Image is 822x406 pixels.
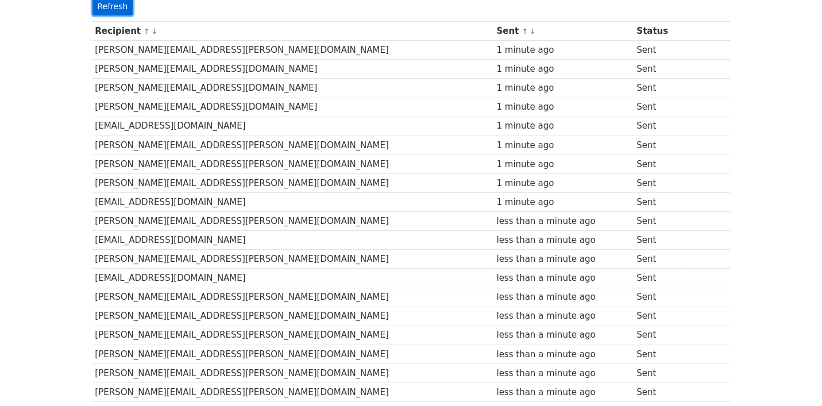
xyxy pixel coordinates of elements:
td: Sent [634,212,683,231]
div: less than a minute ago [496,328,631,342]
td: Sent [634,136,683,154]
a: ↓ [151,27,157,36]
th: Status [634,22,683,41]
td: Sent [634,307,683,326]
td: [PERSON_NAME][EMAIL_ADDRESS][PERSON_NAME][DOMAIN_NAME] [92,173,494,192]
td: Sent [634,173,683,192]
td: Sent [634,231,683,250]
td: [PERSON_NAME][EMAIL_ADDRESS][DOMAIN_NAME] [92,60,494,79]
td: Sent [634,250,683,269]
td: [PERSON_NAME][EMAIL_ADDRESS][PERSON_NAME][DOMAIN_NAME] [92,212,494,231]
td: [EMAIL_ADDRESS][DOMAIN_NAME] [92,117,494,136]
td: Sent [634,364,683,382]
td: [PERSON_NAME][EMAIL_ADDRESS][PERSON_NAME][DOMAIN_NAME] [92,41,494,60]
td: [PERSON_NAME][EMAIL_ADDRESS][PERSON_NAME][DOMAIN_NAME] [92,136,494,154]
div: less than a minute ago [496,291,631,304]
td: Sent [634,382,683,401]
th: Sent [494,22,634,41]
div: less than a minute ago [496,310,631,323]
div: less than a minute ago [496,367,631,380]
td: Sent [634,288,683,307]
td: [PERSON_NAME][EMAIL_ADDRESS][PERSON_NAME][DOMAIN_NAME] [92,326,494,345]
div: less than a minute ago [496,348,631,361]
td: [PERSON_NAME][EMAIL_ADDRESS][DOMAIN_NAME] [92,79,494,98]
td: [PERSON_NAME][EMAIL_ADDRESS][DOMAIN_NAME] [92,98,494,117]
div: 1 minute ago [496,177,631,190]
div: 1 minute ago [496,119,631,133]
td: [PERSON_NAME][EMAIL_ADDRESS][PERSON_NAME][DOMAIN_NAME] [92,250,494,269]
div: 1 minute ago [496,158,631,171]
td: Sent [634,154,683,173]
td: Sent [634,326,683,345]
a: ↓ [529,27,535,36]
div: 1 minute ago [496,44,631,57]
td: Sent [634,41,683,60]
td: [PERSON_NAME][EMAIL_ADDRESS][PERSON_NAME][DOMAIN_NAME] [92,364,494,382]
a: ↑ [522,27,528,36]
div: 1 minute ago [496,139,631,152]
div: less than a minute ago [496,234,631,247]
td: Sent [634,79,683,98]
td: Sent [634,345,683,364]
td: [PERSON_NAME][EMAIL_ADDRESS][PERSON_NAME][DOMAIN_NAME] [92,154,494,173]
td: [EMAIL_ADDRESS][DOMAIN_NAME] [92,269,494,288]
div: 1 minute ago [496,63,631,76]
div: 1 minute ago [496,100,631,114]
td: Sent [634,60,683,79]
div: less than a minute ago [496,272,631,285]
div: less than a minute ago [496,386,631,399]
td: Sent [634,98,683,117]
td: [PERSON_NAME][EMAIL_ADDRESS][PERSON_NAME][DOMAIN_NAME] [92,345,494,364]
td: [PERSON_NAME][EMAIL_ADDRESS][PERSON_NAME][DOMAIN_NAME] [92,288,494,307]
div: 1 minute ago [496,82,631,95]
div: 1 minute ago [496,196,631,209]
td: Sent [634,193,683,212]
td: Sent [634,269,683,288]
div: less than a minute ago [496,215,631,228]
td: Sent [634,117,683,136]
td: [PERSON_NAME][EMAIL_ADDRESS][PERSON_NAME][DOMAIN_NAME] [92,382,494,401]
a: ↑ [144,27,150,36]
td: [EMAIL_ADDRESS][DOMAIN_NAME] [92,231,494,250]
div: less than a minute ago [496,253,631,266]
th: Recipient [92,22,494,41]
td: [PERSON_NAME][EMAIL_ADDRESS][PERSON_NAME][DOMAIN_NAME] [92,307,494,326]
td: [EMAIL_ADDRESS][DOMAIN_NAME] [92,193,494,212]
